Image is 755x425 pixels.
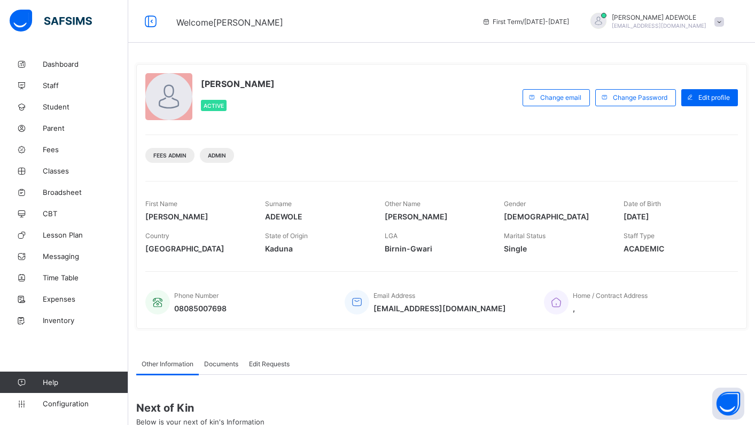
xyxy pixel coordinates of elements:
[142,360,193,368] span: Other Information
[265,232,308,240] span: State of Origin
[385,212,488,221] span: [PERSON_NAME]
[43,252,128,261] span: Messaging
[385,244,488,253] span: Birnin-Gwari
[613,93,667,101] span: Change Password
[208,152,226,159] span: Admin
[712,388,744,420] button: Open asap
[43,124,128,132] span: Parent
[540,93,581,101] span: Change email
[43,145,128,154] span: Fees
[504,232,546,240] span: Marital Status
[249,360,290,368] span: Edit Requests
[580,13,729,30] div: OLUBUNMIADEWOLE
[43,399,128,408] span: Configuration
[265,200,292,208] span: Surname
[145,244,249,253] span: [GEOGRAPHIC_DATA]
[504,212,608,221] span: [DEMOGRAPHIC_DATA]
[43,103,128,111] span: Student
[145,232,169,240] span: Country
[624,244,727,253] span: ACADEMIC
[43,209,128,218] span: CBT
[265,212,369,221] span: ADEWOLE
[482,18,569,26] span: session/term information
[385,232,398,240] span: LGA
[504,200,526,208] span: Gender
[43,167,128,175] span: Classes
[265,244,369,253] span: Kaduna
[624,200,661,208] span: Date of Birth
[10,10,92,32] img: safsims
[174,304,227,313] span: 08085007698
[43,231,128,239] span: Lesson Plan
[573,292,648,300] span: Home / Contract Address
[176,17,283,28] span: Welcome [PERSON_NAME]
[43,316,128,325] span: Inventory
[145,212,249,221] span: [PERSON_NAME]
[573,304,648,313] span: ,
[385,200,421,208] span: Other Name
[204,103,224,109] span: Active
[145,200,177,208] span: First Name
[43,273,128,282] span: Time Table
[136,402,747,414] span: Next of Kin
[504,244,608,253] span: Single
[373,292,415,300] span: Email Address
[43,188,128,196] span: Broadsheet
[43,81,128,90] span: Staff
[204,360,238,368] span: Documents
[624,212,727,221] span: [DATE]
[43,295,128,303] span: Expenses
[174,292,219,300] span: Phone Number
[698,93,730,101] span: Edit profile
[612,13,706,21] span: [PERSON_NAME] ADEWOLE
[624,232,655,240] span: Staff Type
[612,22,706,29] span: [EMAIL_ADDRESS][DOMAIN_NAME]
[153,152,186,159] span: Fees Admin
[201,78,275,89] span: [PERSON_NAME]
[43,60,128,68] span: Dashboard
[373,304,506,313] span: [EMAIL_ADDRESS][DOMAIN_NAME]
[43,378,128,387] span: Help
